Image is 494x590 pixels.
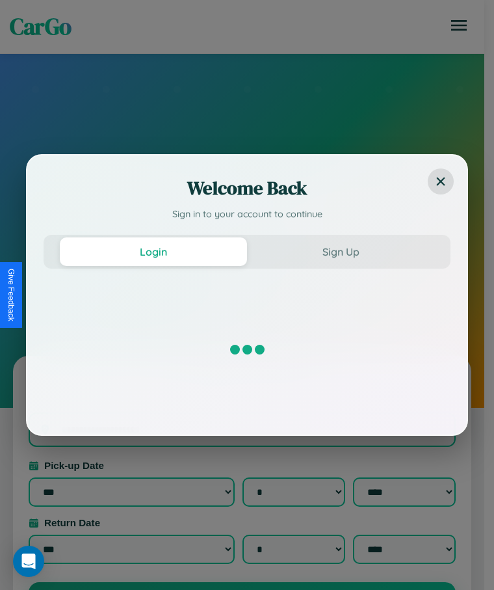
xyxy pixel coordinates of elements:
button: Sign Up [247,237,434,266]
div: Give Feedback [6,269,16,321]
div: Open Intercom Messenger [13,546,44,577]
button: Login [60,237,247,266]
p: Sign in to your account to continue [44,208,450,222]
h2: Welcome Back [44,175,450,201]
